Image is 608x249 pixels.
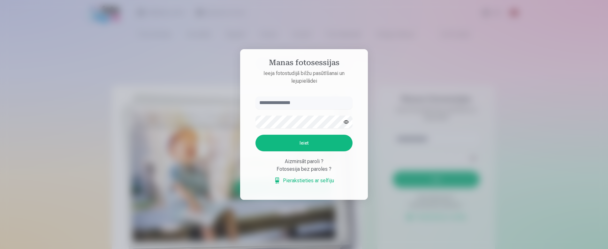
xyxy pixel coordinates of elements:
[274,177,334,185] a: Pierakstieties ar selfiju
[255,135,353,151] button: Ieiet
[255,158,353,165] div: Aizmirsāt paroli ?
[249,70,359,85] p: Ieeja fotostudijā bilžu pasūtīšanai un lejupielādei
[255,165,353,173] div: Fotosesija bez paroles ?
[249,58,359,70] h4: Manas fotosessijas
